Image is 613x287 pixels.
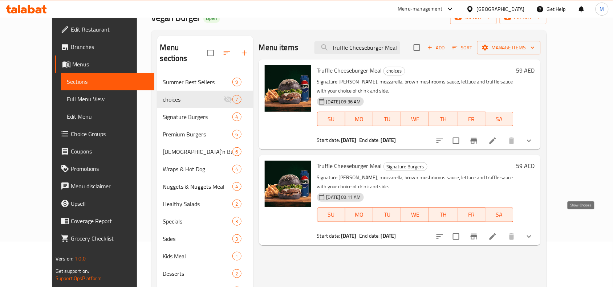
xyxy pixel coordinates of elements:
[163,147,232,156] span: [DEMOGRAPHIC_DATA]'n Burgers
[520,228,538,245] button: show more
[233,148,241,155] span: 6
[71,199,149,208] span: Upsell
[55,212,154,230] a: Coverage Report
[61,108,154,125] a: Edit Menu
[432,114,454,124] span: TH
[425,42,448,53] span: Add item
[376,114,398,124] span: TU
[460,209,483,220] span: FR
[429,112,457,126] button: TH
[71,147,149,156] span: Coupons
[486,112,513,126] button: SA
[401,208,429,222] button: WE
[503,132,520,149] button: delete
[348,209,370,220] span: MO
[71,182,149,190] span: Menu disclaimer
[431,132,448,149] button: sort-choices
[232,234,241,243] div: items
[317,65,382,76] span: Truffle Cheeseburger Meal
[163,269,232,278] div: Desserts
[460,114,483,124] span: FR
[516,161,535,171] h6: 59 AED
[448,42,477,53] span: Sort items
[320,209,342,220] span: SU
[163,217,232,226] span: Specials
[163,147,232,156] div: Chick'n Burgers
[404,209,426,220] span: WE
[61,73,154,90] a: Sections
[324,98,364,105] span: [DATE] 09:36 AM
[67,77,149,86] span: Sections
[203,45,218,61] span: Select all sections
[314,41,400,54] input: search
[448,133,464,148] span: Select to update
[163,234,232,243] div: Sides
[341,135,357,145] b: [DATE]
[232,95,241,104] div: items
[71,217,149,225] span: Coverage Report
[163,78,232,86] div: Summer Best Sellers
[259,42,299,53] h2: Menu items
[71,234,149,243] span: Grocery Checklist
[233,235,241,242] span: 3
[317,135,340,145] span: Start date:
[157,247,253,265] div: Kids Meal1
[525,136,533,145] svg: Show Choices
[71,130,149,138] span: Choice Groups
[233,201,241,208] span: 2
[398,5,443,13] div: Menu-management
[163,252,232,261] div: Kids Meal
[163,112,232,121] span: Signature Burgers
[341,231,357,241] b: [DATE]
[233,183,241,190] span: 4
[233,218,241,225] span: 3
[516,65,535,75] h6: 59 AED
[157,178,253,195] div: Nuggets & Nuggets Meal4
[224,95,232,104] svg: Inactive section
[157,73,253,91] div: Summer Best Sellers9
[320,114,342,124] span: SU
[425,42,448,53] button: Add
[600,5,604,13] span: M
[55,230,154,247] a: Grocery Checklist
[477,41,541,54] button: Manage items
[483,43,535,52] span: Manage items
[157,126,253,143] div: Premium Burgers6
[488,114,511,124] span: SA
[55,143,154,160] a: Coupons
[383,67,405,75] div: choices
[233,131,241,138] span: 6
[163,130,232,139] span: Premium Burgers
[232,130,241,139] div: items
[381,231,396,241] b: [DATE]
[431,228,448,245] button: sort-choices
[157,265,253,282] div: Desserts2
[373,208,401,222] button: TU
[409,40,425,55] span: Select section
[506,13,541,22] span: export
[163,165,232,173] span: Wraps & Hot Dog
[56,274,102,283] a: Support.OpsPlatform
[503,228,520,245] button: delete
[401,112,429,126] button: WE
[74,254,86,263] span: 1.0.0
[232,217,241,226] div: items
[55,38,154,56] a: Branches
[345,208,373,222] button: MO
[324,194,364,201] span: [DATE] 09:11 AM
[163,182,232,191] span: Nuggets & Nuggets Meal
[317,160,382,171] span: Truffle Cheeseburger Meal
[317,208,345,222] button: SU
[233,253,241,260] span: 1
[157,143,253,160] div: [DEMOGRAPHIC_DATA]'n Burgers6
[233,114,241,120] span: 4
[317,173,513,191] p: Signature [PERSON_NAME], mozzarella, brown mushrooms sauce, lettuce and truffle sauce with your c...
[429,208,457,222] button: TH
[232,182,241,191] div: items
[233,79,241,86] span: 9
[55,56,154,73] a: Menus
